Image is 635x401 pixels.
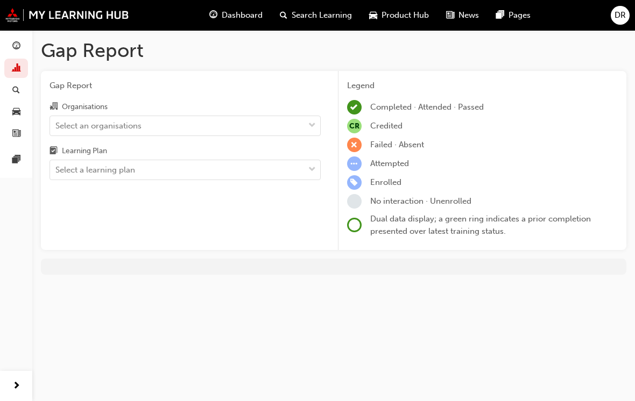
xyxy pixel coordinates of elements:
[370,140,424,149] span: Failed · Absent
[361,4,438,26] a: car-iconProduct Hub
[308,163,316,177] span: down-icon
[382,9,429,22] span: Product Hub
[12,85,20,95] span: search-icon
[370,196,471,206] span: No interaction · Unenrolled
[509,9,531,22] span: Pages
[55,119,142,132] div: Select an organisations
[446,9,454,22] span: news-icon
[12,129,20,139] span: news-icon
[308,119,316,133] span: down-icon
[496,9,504,22] span: pages-icon
[370,177,401,187] span: Enrolled
[12,155,20,165] span: pages-icon
[50,80,321,92] span: Gap Report
[611,6,630,25] button: DR
[347,100,362,114] span: learningRecordVerb_COMPLETE-icon
[62,102,108,112] div: Organisations
[458,9,479,22] span: News
[370,102,484,112] span: Completed · Attended · Passed
[347,194,362,209] span: learningRecordVerb_NONE-icon
[271,4,361,26] a: search-iconSearch Learning
[615,9,626,22] span: DR
[488,4,539,26] a: pages-iconPages
[12,64,20,74] span: chart-icon
[209,9,217,22] span: guage-icon
[347,156,362,171] span: learningRecordVerb_ATTEMPT-icon
[370,214,591,236] span: Dual data display; a green ring indicates a prior completion presented over latest training status.
[50,102,58,112] span: organisation-icon
[370,121,403,131] span: Credited
[438,4,488,26] a: news-iconNews
[347,175,362,190] span: learningRecordVerb_ENROLL-icon
[370,159,409,168] span: Attempted
[347,138,362,152] span: learningRecordVerb_FAIL-icon
[62,146,107,156] div: Learning Plan
[50,147,58,156] span: learningplan-icon
[12,379,20,393] span: next-icon
[5,8,129,22] img: mmal
[369,9,377,22] span: car-icon
[347,80,618,92] div: Legend
[222,9,263,22] span: Dashboard
[12,42,20,52] span: guage-icon
[12,108,20,117] span: car-icon
[201,4,271,26] a: guage-iconDashboard
[292,9,352,22] span: Search Learning
[347,119,362,133] span: null-icon
[55,164,135,176] div: Select a learning plan
[41,39,626,62] h1: Gap Report
[280,9,287,22] span: search-icon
